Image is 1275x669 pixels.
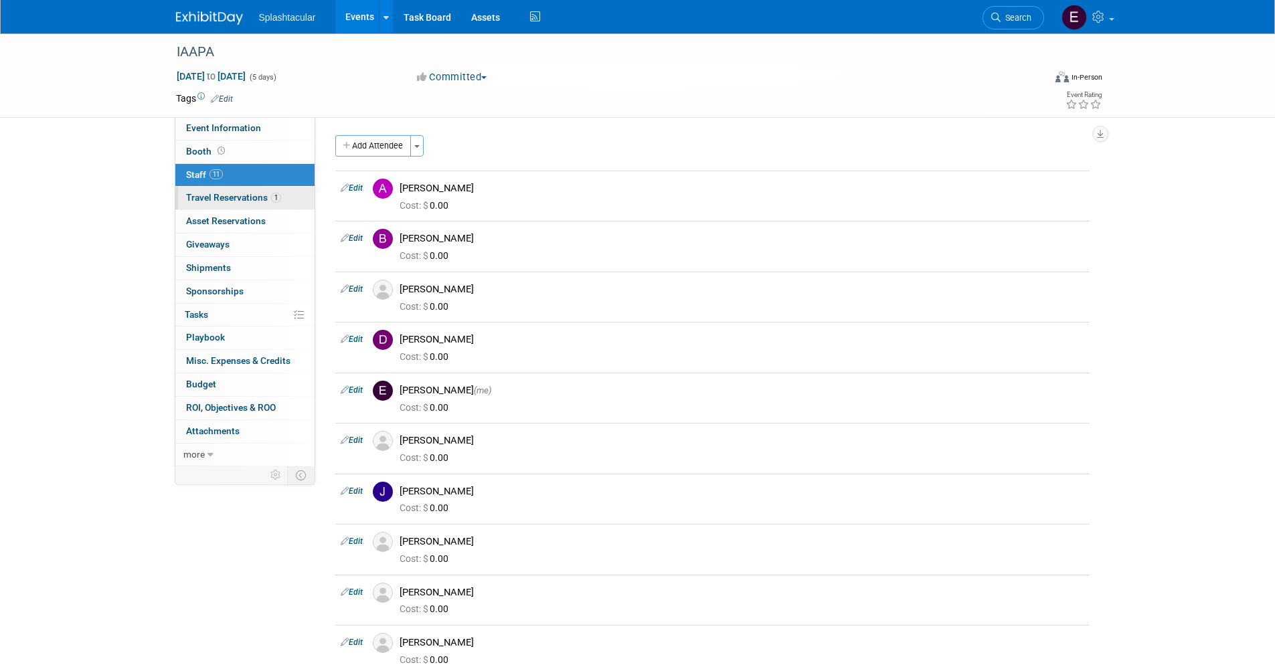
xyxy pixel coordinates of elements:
span: Staff [186,169,223,180]
img: J.jpg [373,482,393,502]
img: A.jpg [373,179,393,199]
span: Giveaways [186,239,230,250]
span: Cost: $ [400,351,430,362]
span: more [183,449,205,460]
a: Playbook [175,326,315,349]
div: [PERSON_NAME] [400,182,1084,195]
a: Travel Reservations1 [175,187,315,209]
a: Attachments [175,420,315,443]
img: Associate-Profile-5.png [373,633,393,653]
span: Cost: $ [400,402,430,413]
a: ROI, Objectives & ROO [175,397,315,419]
a: Giveaways [175,233,315,256]
td: Personalize Event Tab Strip [264,466,288,484]
a: Edit [341,486,363,496]
a: Edit [341,385,363,395]
span: Event Information [186,122,261,133]
a: Asset Reservations [175,210,315,233]
div: Event Rating [1066,92,1102,98]
span: 0.00 [400,452,454,463]
span: 0.00 [400,200,454,211]
a: Misc. Expenses & Credits [175,350,315,373]
img: Format-Inperson.png [1055,72,1069,82]
img: ExhibitDay [176,11,243,25]
a: Edit [341,436,363,445]
span: 11 [209,169,223,179]
span: 0.00 [400,654,454,665]
img: Associate-Profile-5.png [373,280,393,300]
div: [PERSON_NAME] [400,485,1084,498]
a: Event Information [175,117,315,140]
a: Staff11 [175,164,315,187]
span: Booth [186,146,228,157]
div: IAAPA [172,40,1024,64]
img: Associate-Profile-5.png [373,431,393,451]
td: Tags [176,92,233,105]
a: Edit [341,638,363,647]
div: [PERSON_NAME] [400,586,1084,599]
span: (5 days) [248,73,276,82]
span: 0.00 [400,603,454,614]
span: Attachments [186,425,240,436]
span: Cost: $ [400,502,430,513]
span: [DATE] [DATE] [176,70,246,82]
a: Tasks [175,304,315,326]
img: Associate-Profile-5.png [373,583,393,603]
div: [PERSON_NAME] [400,384,1084,397]
button: Committed [412,70,492,84]
button: Add Attendee [335,135,411,157]
img: Associate-Profile-5.png [373,532,393,552]
div: In-Person [1071,72,1102,82]
div: [PERSON_NAME] [400,636,1084,649]
span: Budget [186,379,216,389]
a: Edit [341,233,363,243]
span: Cost: $ [400,250,430,261]
div: [PERSON_NAME] [400,434,1084,447]
span: Cost: $ [400,200,430,211]
a: Booth [175,140,315,163]
span: to [205,71,218,82]
span: 0.00 [400,502,454,513]
a: Edit [341,334,363,344]
span: 0.00 [400,351,454,362]
img: E.jpg [373,381,393,401]
span: Cost: $ [400,603,430,614]
span: 1 [271,193,281,203]
a: Edit [341,587,363,597]
span: Playbook [186,332,225,343]
a: Shipments [175,257,315,280]
a: Edit [211,94,233,104]
a: Edit [341,537,363,546]
span: ROI, Objectives & ROO [186,402,276,413]
span: Shipments [186,262,231,273]
img: Enrico Rossi [1061,5,1087,30]
span: 0.00 [400,402,454,413]
a: Budget [175,373,315,396]
a: more [175,444,315,466]
span: (me) [474,385,491,395]
span: Search [1001,13,1031,23]
span: Cost: $ [400,301,430,312]
span: 0.00 [400,301,454,312]
span: Booth not reserved yet [215,146,228,156]
span: Splashtacular [259,12,316,23]
div: [PERSON_NAME] [400,232,1084,245]
span: Sponsorships [186,286,244,296]
a: Edit [341,183,363,193]
img: D.jpg [373,330,393,350]
a: Search [983,6,1044,29]
td: Toggle Event Tabs [287,466,315,484]
span: Tasks [185,309,208,320]
div: [PERSON_NAME] [400,283,1084,296]
div: Event Format [965,70,1103,90]
span: 0.00 [400,553,454,564]
div: [PERSON_NAME] [400,535,1084,548]
span: Cost: $ [400,452,430,463]
a: Edit [341,284,363,294]
span: Cost: $ [400,553,430,564]
span: Travel Reservations [186,192,281,203]
span: Misc. Expenses & Credits [186,355,290,366]
div: [PERSON_NAME] [400,333,1084,346]
span: Asset Reservations [186,215,266,226]
span: Cost: $ [400,654,430,665]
